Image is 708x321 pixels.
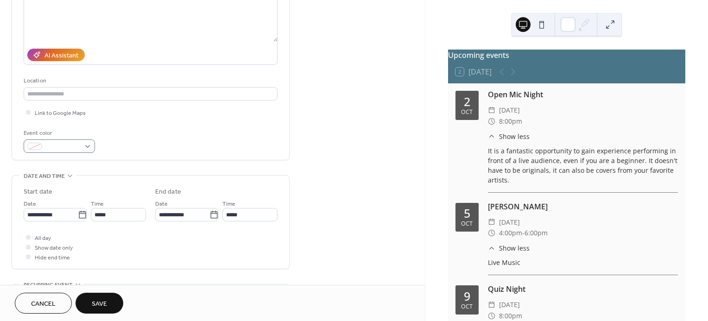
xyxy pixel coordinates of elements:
span: Date [24,199,36,209]
button: ​Show less [488,132,530,141]
div: 9 [464,290,470,302]
div: ​ [488,105,495,116]
span: 4:00pm [499,227,522,239]
span: Link to Google Maps [35,108,86,118]
span: Time [222,199,235,209]
span: 6:00pm [525,227,548,239]
span: Date and time [24,171,65,181]
div: Quiz Night [488,283,678,295]
span: Hide end time [35,253,70,263]
span: [DATE] [499,105,520,116]
span: Show date only [35,243,73,253]
span: Cancel [31,299,56,309]
div: Upcoming events [448,50,685,61]
div: It is a fantastic opportunity to gain experience performing in front of a live audience, even if ... [488,146,678,185]
span: All day [35,233,51,243]
button: Save [76,293,123,314]
span: Save [92,299,107,309]
div: Oct [461,109,473,115]
div: ​ [488,227,495,239]
div: Start date [24,187,52,197]
div: 2 [464,96,470,107]
button: Cancel [15,293,72,314]
span: Date [155,199,168,209]
div: Location [24,76,276,86]
span: Time [91,199,104,209]
div: ​ [488,217,495,228]
span: [DATE] [499,299,520,310]
div: ​ [488,132,495,141]
div: End date [155,187,181,197]
span: - [522,227,525,239]
div: ​ [488,243,495,253]
div: 5 [464,208,470,219]
span: Show less [499,243,530,253]
div: Oct [461,304,473,310]
div: AI Assistant [44,51,78,61]
button: AI Assistant [27,49,85,61]
span: [DATE] [499,217,520,228]
div: ​ [488,116,495,127]
div: Live Music [488,258,678,267]
div: Open Mic Night [488,89,678,100]
div: Oct [461,221,473,227]
div: [PERSON_NAME] [488,201,678,212]
div: Event color [24,128,93,138]
span: Recurring event [24,280,73,290]
span: 8:00pm [499,116,522,127]
div: ​ [488,299,495,310]
button: ​Show less [488,243,530,253]
span: Show less [499,132,530,141]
